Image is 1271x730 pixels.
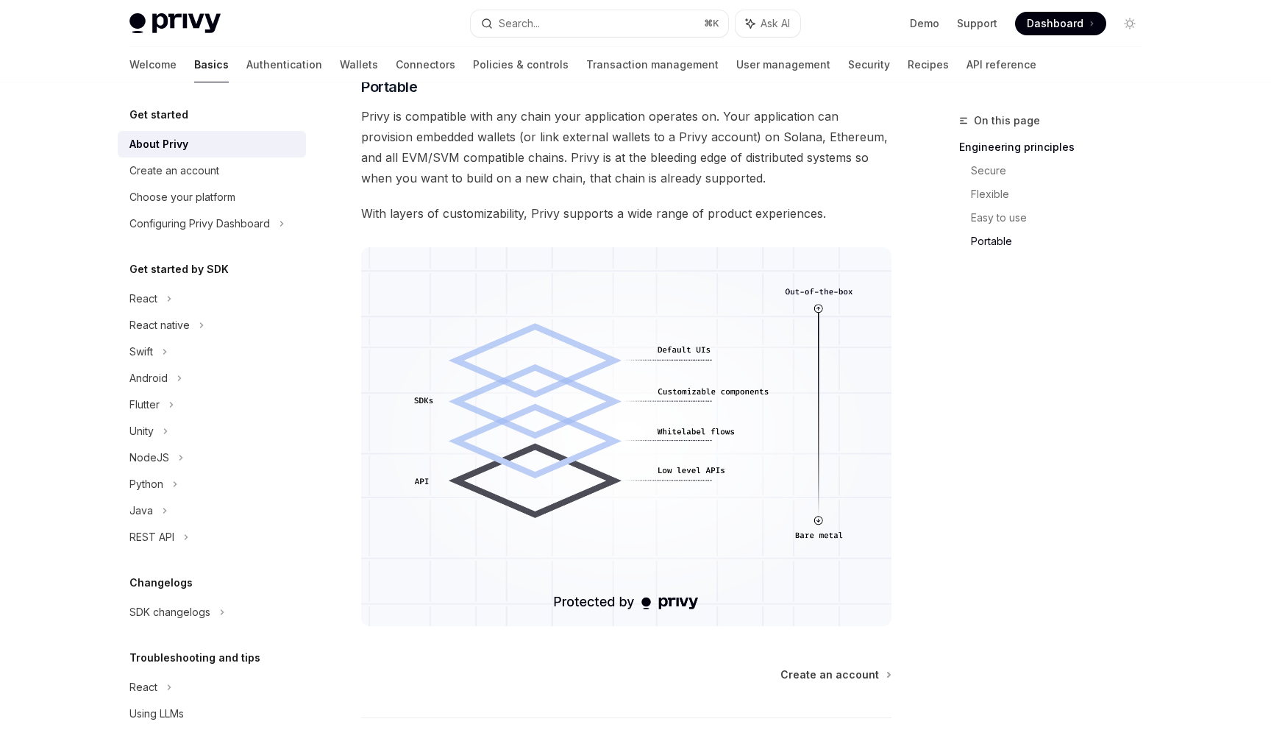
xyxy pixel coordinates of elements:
[1118,12,1142,35] button: Toggle dark mode
[129,502,153,520] div: Java
[736,10,800,37] button: Ask AI
[118,701,306,727] a: Using LLMs
[194,47,229,82] a: Basics
[129,449,169,467] div: NodeJS
[910,16,939,31] a: Demo
[118,157,306,184] a: Create an account
[471,10,728,37] button: Search...⌘K
[736,47,830,82] a: User management
[129,705,184,723] div: Using LLMs
[971,159,1153,182] a: Secure
[118,184,306,210] a: Choose your platform
[129,574,193,592] h5: Changelogs
[129,261,229,278] h5: Get started by SDK
[129,649,260,667] h5: Troubleshooting and tips
[971,230,1153,253] a: Portable
[246,47,322,82] a: Authentication
[129,369,168,387] div: Android
[340,47,378,82] a: Wallets
[129,603,210,621] div: SDK changelogs
[908,47,949,82] a: Recipes
[396,47,455,82] a: Connectors
[1027,16,1083,31] span: Dashboard
[971,206,1153,230] a: Easy to use
[586,47,719,82] a: Transaction management
[1015,12,1106,35] a: Dashboard
[361,203,891,224] span: With layers of customizability, Privy supports a wide range of product experiences.
[704,18,719,29] span: ⌘ K
[361,106,891,188] span: Privy is compatible with any chain your application operates on. Your application can provision e...
[129,13,221,34] img: light logo
[129,290,157,308] div: React
[129,135,188,153] div: About Privy
[129,47,177,82] a: Welcome
[129,162,219,180] div: Create an account
[761,16,790,31] span: Ask AI
[780,667,879,682] span: Create an account
[473,47,569,82] a: Policies & controls
[129,106,188,124] h5: Get started
[848,47,890,82] a: Security
[966,47,1036,82] a: API reference
[499,15,540,32] div: Search...
[129,215,270,233] div: Configuring Privy Dashboard
[129,678,157,696] div: React
[129,316,190,334] div: React native
[971,182,1153,206] a: Flexible
[129,188,235,206] div: Choose your platform
[118,131,306,157] a: About Privy
[974,112,1040,130] span: On this page
[361,77,417,97] span: Portable
[129,475,163,493] div: Python
[129,396,160,414] div: Flutter
[361,247,891,626] img: images/Customization.png
[959,135,1153,159] a: Engineering principles
[129,422,154,440] div: Unity
[780,667,890,682] a: Create an account
[129,343,153,361] div: Swift
[129,528,174,546] div: REST API
[957,16,997,31] a: Support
